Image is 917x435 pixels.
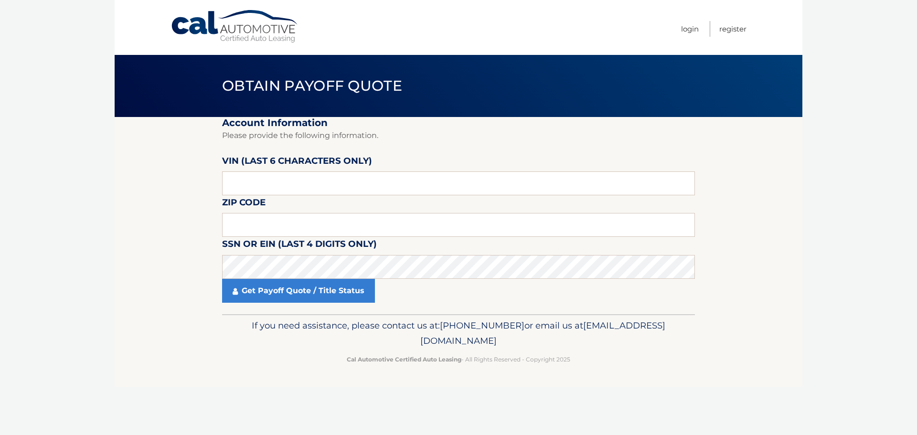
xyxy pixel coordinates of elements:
p: Please provide the following information. [222,129,695,142]
span: [PHONE_NUMBER] [440,320,524,331]
strong: Cal Automotive Certified Auto Leasing [347,356,461,363]
label: SSN or EIN (last 4 digits only) [222,237,377,255]
a: Cal Automotive [171,10,299,43]
a: Register [719,21,746,37]
p: If you need assistance, please contact us at: or email us at [228,318,689,349]
p: - All Rights Reserved - Copyright 2025 [228,354,689,364]
span: Obtain Payoff Quote [222,77,402,95]
h2: Account Information [222,117,695,129]
label: VIN (last 6 characters only) [222,154,372,171]
a: Get Payoff Quote / Title Status [222,279,375,303]
label: Zip Code [222,195,266,213]
a: Login [681,21,699,37]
